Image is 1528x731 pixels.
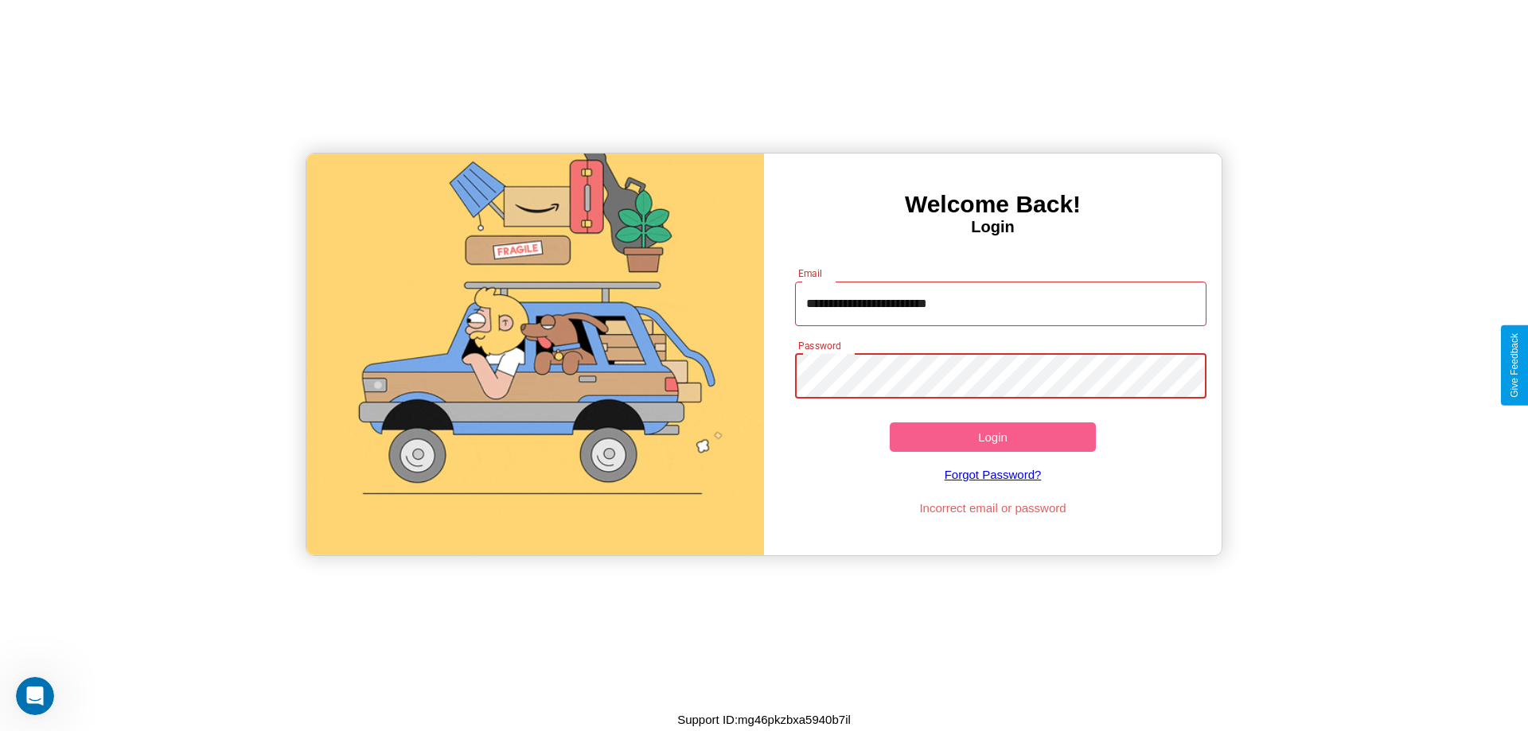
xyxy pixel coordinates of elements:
label: Password [798,339,840,352]
button: Login [890,422,1096,452]
h3: Welcome Back! [764,191,1222,218]
h4: Login [764,218,1222,236]
p: Incorrect email or password [787,497,1199,519]
label: Email [798,266,823,280]
iframe: Intercom live chat [16,677,54,715]
div: Give Feedback [1509,333,1520,398]
img: gif [306,154,764,555]
a: Forgot Password? [787,452,1199,497]
p: Support ID: mg46pkzbxa5940b7il [677,709,851,730]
